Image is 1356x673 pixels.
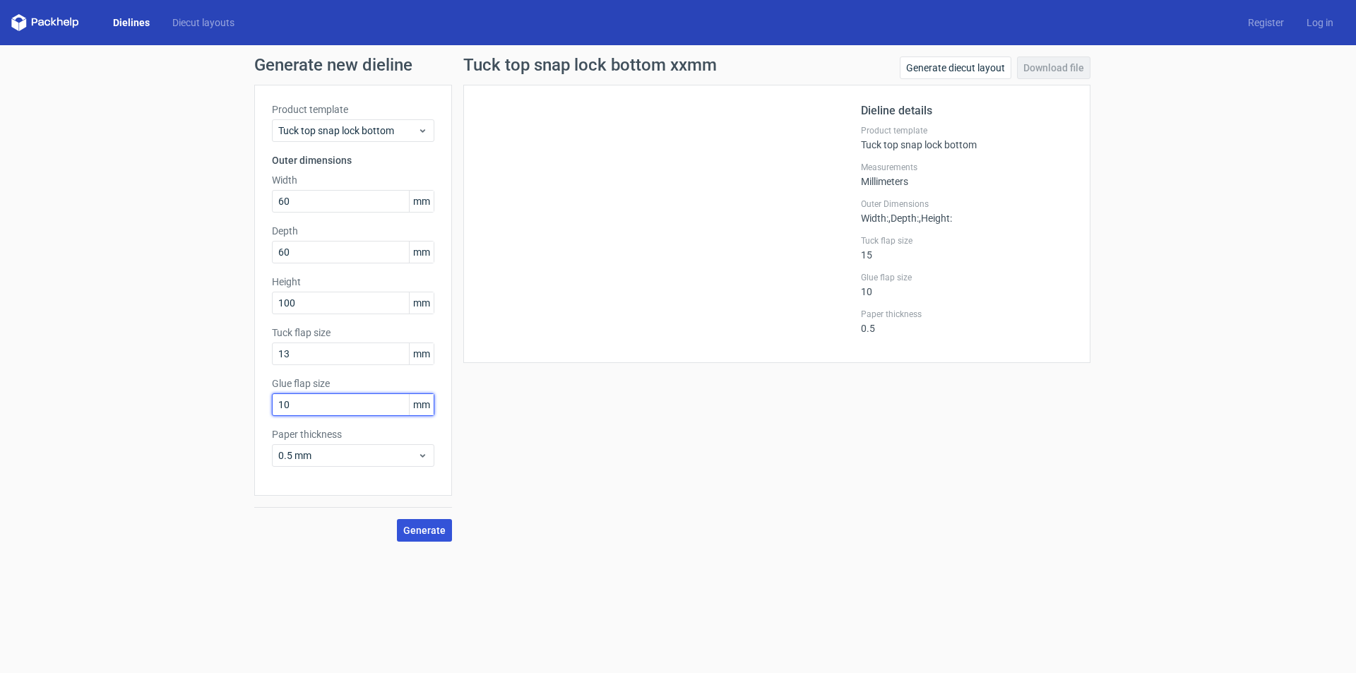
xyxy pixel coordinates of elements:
label: Glue flap size [861,272,1073,283]
label: Paper thickness [272,427,434,441]
div: Millimeters [861,162,1073,187]
h1: Generate new dieline [254,56,1102,73]
span: 0.5 mm [278,448,417,463]
div: 0.5 [861,309,1073,334]
div: Tuck top snap lock bottom [861,125,1073,150]
span: mm [409,191,434,212]
a: Dielines [102,16,161,30]
label: Tuck flap size [861,235,1073,246]
span: Generate [403,525,446,535]
a: Diecut layouts [161,16,246,30]
h2: Dieline details [861,102,1073,119]
label: Tuck flap size [272,326,434,340]
label: Height [272,275,434,289]
span: mm [409,343,434,364]
label: Outer Dimensions [861,198,1073,210]
span: , Depth : [888,213,919,224]
label: Measurements [861,162,1073,173]
span: , Height : [919,213,952,224]
a: Generate diecut layout [900,56,1011,79]
label: Depth [272,224,434,238]
h3: Outer dimensions [272,153,434,167]
button: Generate [397,519,452,542]
label: Width [272,173,434,187]
a: Log in [1295,16,1345,30]
a: Register [1237,16,1295,30]
label: Product template [272,102,434,117]
label: Product template [861,125,1073,136]
label: Glue flap size [272,376,434,391]
span: Width : [861,213,888,224]
div: 15 [861,235,1073,261]
div: 10 [861,272,1073,297]
h1: Tuck top snap lock bottom xxmm [463,56,717,73]
span: Tuck top snap lock bottom [278,124,417,138]
span: mm [409,292,434,314]
label: Paper thickness [861,309,1073,320]
span: mm [409,242,434,263]
span: mm [409,394,434,415]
